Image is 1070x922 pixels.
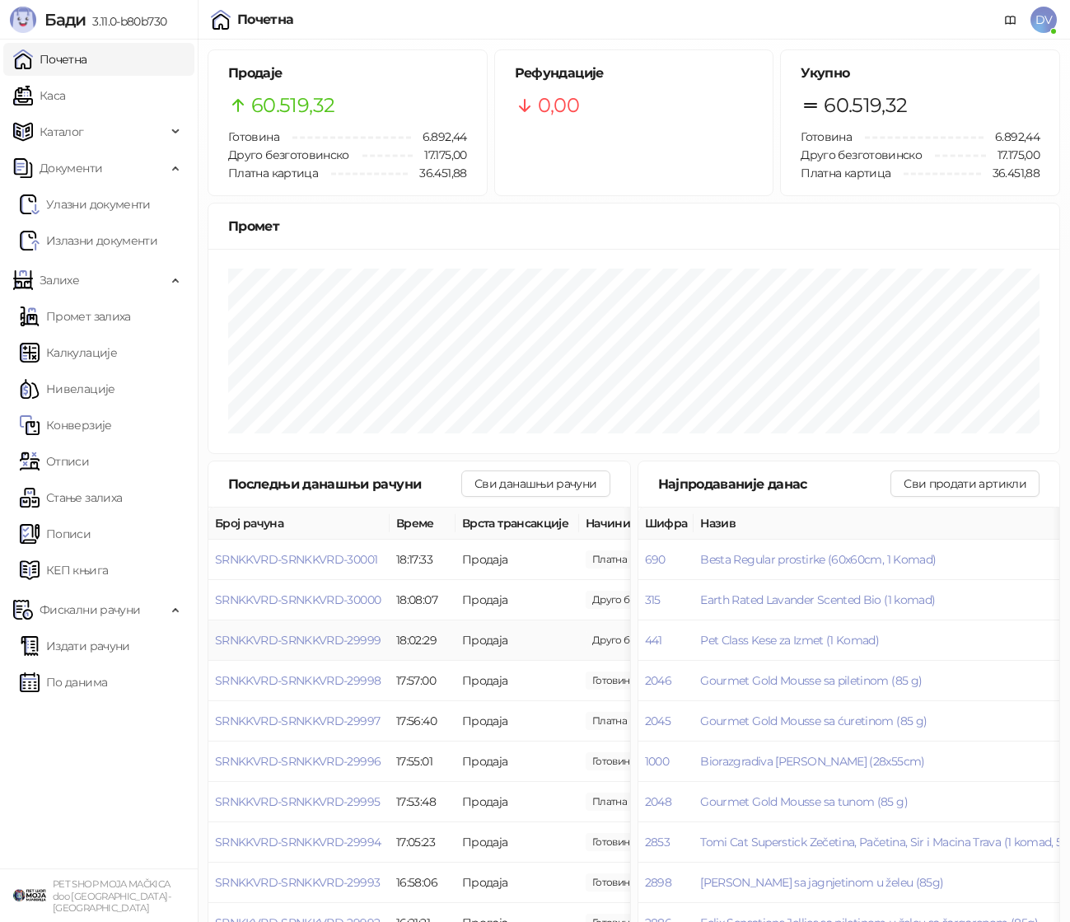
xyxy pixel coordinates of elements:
[13,43,87,76] a: Почетна
[13,79,65,112] a: Каса
[456,701,579,742] td: Продаја
[215,875,380,890] button: SRNKKVRD-SRNKKVRD-29993
[390,661,456,701] td: 17:57:00
[390,540,456,580] td: 18:17:33
[208,508,390,540] th: Број рачуна
[40,152,102,185] span: Документи
[645,633,662,648] button: 441
[579,508,744,540] th: Начини плаћања
[456,580,579,620] td: Продаја
[515,63,754,83] h5: Рефундације
[228,147,349,162] span: Друго безготовинско
[700,754,924,769] span: Biorazgradiva [PERSON_NAME] (28x55cm)
[538,90,579,121] span: 0,00
[700,552,936,567] button: Besta Regular prostirke (60x60cm, 1 Komad)
[890,470,1040,497] button: Сви продати артикли
[390,863,456,903] td: 16:58:06
[228,474,461,494] div: Последњи данашњи рачуни
[40,264,79,297] span: Залихе
[390,508,456,540] th: Време
[390,580,456,620] td: 18:08:07
[228,216,1040,236] div: Промет
[390,822,456,863] td: 17:05:23
[20,481,122,514] a: Стање залиха
[413,146,466,164] span: 17.175,00
[456,782,579,822] td: Продаја
[700,875,943,890] button: [PERSON_NAME] sa jagnjetinom u želeu (85g)
[390,620,456,661] td: 18:02:29
[20,188,151,221] a: Ulazni dokumentiУлазни документи
[586,672,642,690] span: 49,99
[700,592,935,607] button: Earth Rated Lavander Scented Bio (1 komad)
[237,13,294,26] div: Почетна
[638,508,694,540] th: Шифра
[586,712,674,730] span: 487,50
[986,146,1040,164] span: 17.175,00
[456,661,579,701] td: Продаја
[700,633,879,648] button: Pet Class Kese za Izmet (1 Komad)
[215,835,381,849] button: SRNKKVRD-SRNKKVRD-29994
[228,63,467,83] h5: Продаје
[645,714,671,728] button: 2045
[411,128,467,146] span: 6.892,44
[53,878,171,914] small: PET SHOP MOJA MAČKICA doo [GEOGRAPHIC_DATA]-[GEOGRAPHIC_DATA]
[801,129,852,144] span: Готовина
[20,336,117,369] a: Калкулације
[408,164,466,182] span: 36.451,88
[215,794,380,809] button: SRNKKVRD-SRNKKVRD-29995
[645,754,669,769] button: 1000
[801,147,922,162] span: Друго безготовинско
[86,14,166,29] span: 3.11.0-b80b730
[801,63,1040,83] h5: Укупно
[20,224,157,257] a: Излазни документи
[824,90,907,121] span: 60.519,32
[586,833,642,851] span: 1.020,00
[645,592,661,607] button: 315
[998,7,1024,33] a: Документација
[215,552,377,567] button: SRNKKVRD-SRNKKVRD-30001
[645,875,671,890] button: 2898
[456,742,579,782] td: Продаја
[461,470,610,497] button: Сви данашњи рачуни
[10,7,36,33] img: Logo
[13,879,46,912] img: 64x64-companyLogo-9f44b8df-f022-41eb-b7d6-300ad218de09.png
[44,10,86,30] span: Бади
[700,673,922,688] button: Gourmet Gold Mousse sa piletinom (85 g)
[20,300,131,333] a: Промет залиха
[700,714,927,728] button: Gourmet Gold Mousse sa ćuretinom (85 g)
[1030,7,1057,33] span: DV
[215,673,381,688] button: SRNKKVRD-SRNKKVRD-29998
[20,517,91,550] a: Пописи
[20,409,112,442] a: Конверзије
[586,631,701,649] span: 1.800,00
[586,752,642,770] span: 200,00
[228,166,318,180] span: Платна картица
[215,714,380,728] button: SRNKKVRD-SRNKKVRD-29997
[20,629,130,662] a: Издати рачуни
[215,754,381,769] button: SRNKKVRD-SRNKKVRD-29996
[456,508,579,540] th: Врста трансакције
[20,666,107,699] a: По данима
[456,863,579,903] td: Продаја
[658,474,891,494] div: Најпродаваније данас
[645,552,666,567] button: 690
[390,782,456,822] td: 17:53:48
[20,445,89,478] a: Отписи
[700,794,908,809] button: Gourmet Gold Mousse sa tunom (85 g)
[984,128,1040,146] span: 6.892,44
[645,835,670,849] button: 2853
[981,164,1040,182] span: 36.451,88
[251,90,334,121] span: 60.519,32
[215,633,381,648] button: SRNKKVRD-SRNKKVRD-29999
[40,593,140,626] span: Фискални рачуни
[215,592,381,607] button: SRNKKVRD-SRNKKVRD-30000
